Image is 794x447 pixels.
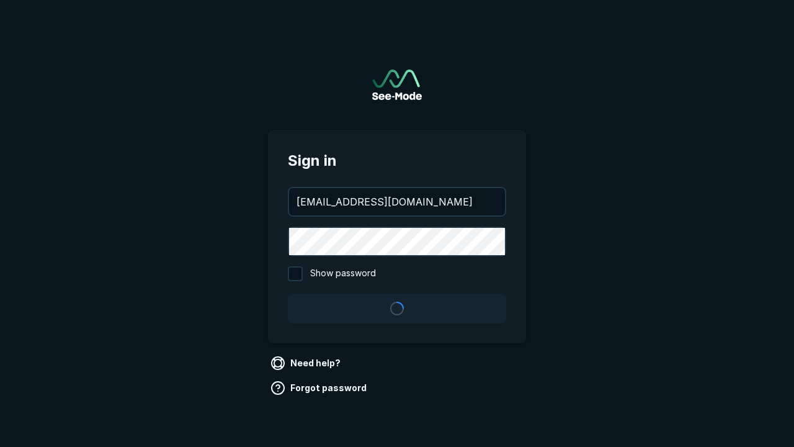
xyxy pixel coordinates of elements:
span: Show password [310,266,376,281]
a: Forgot password [268,378,372,398]
input: your@email.com [289,188,505,215]
a: Go to sign in [372,70,422,100]
img: See-Mode Logo [372,70,422,100]
a: Need help? [268,353,346,373]
span: Sign in [288,150,506,172]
